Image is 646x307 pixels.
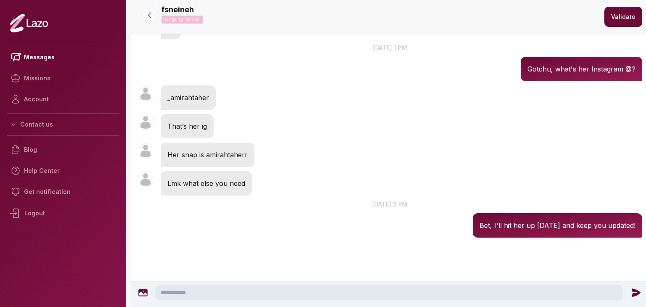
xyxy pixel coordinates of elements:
[167,121,207,132] p: That’s her ig
[479,220,635,231] p: Bet, I'll hit her up [DATE] and keep you updated!
[167,149,248,160] p: Her snap is amirahtaherr
[7,47,119,68] a: Messages
[167,178,245,189] p: Lmk what else you need
[7,89,119,110] a: Account
[138,172,153,187] img: User avatar
[167,92,209,103] p: _amirahtaher
[7,139,119,160] a: Blog
[7,160,119,181] a: Help Center
[7,181,119,202] a: Get notification
[604,7,642,27] button: Validate
[7,202,119,224] div: Logout
[7,117,119,132] button: Contact us
[161,4,194,16] p: fsneineh
[138,143,153,159] img: User avatar
[138,86,153,101] img: User avatar
[138,115,153,130] img: User avatar
[7,68,119,89] a: Missions
[527,64,635,74] p: Gotchu, what's her Instagram @?
[161,16,203,24] p: Ongoing mission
